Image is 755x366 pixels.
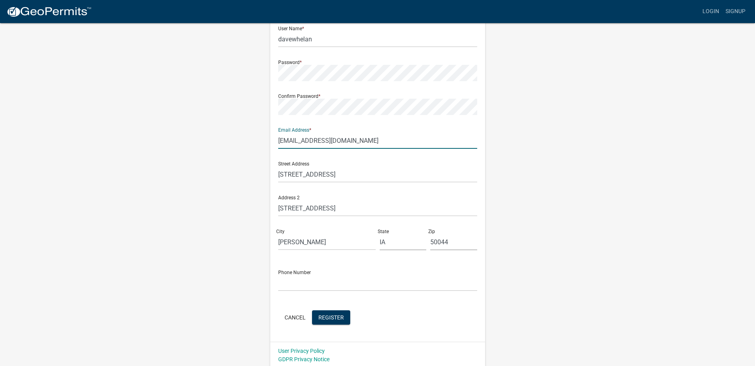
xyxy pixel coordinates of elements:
button: Register [312,310,350,325]
a: Signup [722,4,749,19]
a: Login [699,4,722,19]
a: GDPR Privacy Notice [278,356,330,362]
span: Register [318,314,344,320]
button: Cancel [278,310,312,325]
a: User Privacy Policy [278,348,325,354]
